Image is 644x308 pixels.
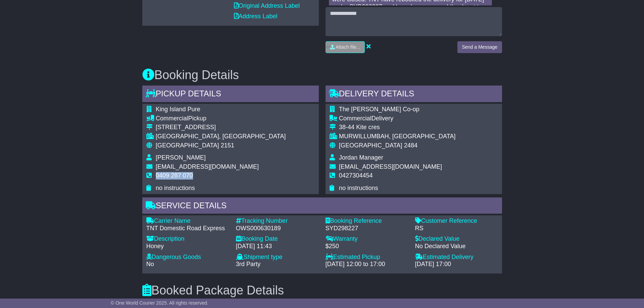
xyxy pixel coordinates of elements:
[326,243,408,250] div: $250
[156,115,286,122] div: Pickup
[146,243,229,250] div: Honey
[142,68,502,82] h3: Booking Details
[339,124,456,131] div: 38-44 Kite cres
[415,235,498,243] div: Declared Value
[156,185,195,191] span: no instructions
[156,154,206,161] span: [PERSON_NAME]
[339,185,378,191] span: no instructions
[415,254,498,261] div: Estimated Delivery
[156,172,193,179] span: 0409 287 070
[156,133,286,140] div: [GEOGRAPHIC_DATA], [GEOGRAPHIC_DATA]
[415,225,498,232] div: RS
[339,106,420,113] span: The [PERSON_NAME] Co-op
[111,300,209,306] span: © One World Courier 2025. All rights reserved.
[339,142,402,149] span: [GEOGRAPHIC_DATA]
[156,115,188,122] span: Commercial
[236,235,319,243] div: Booking Date
[236,261,261,267] span: 3rd Party
[156,106,200,113] span: King Island Pure
[142,86,319,104] div: Pickup Details
[146,217,229,225] div: Carrier Name
[236,243,319,250] div: [DATE] 11:43
[326,254,408,261] div: Estimated Pickup
[339,172,373,179] span: 0427304454
[404,142,418,149] span: 2484
[156,163,259,170] span: [EMAIL_ADDRESS][DOMAIN_NAME]
[326,261,408,268] div: [DATE] 12:00 to 17:00
[142,284,502,297] h3: Booked Package Details
[146,254,229,261] div: Dangerous Goods
[415,243,498,250] div: No Declared Value
[339,154,383,161] span: Jordan Manager
[236,254,319,261] div: Shipment type
[146,225,229,232] div: TNT Domestic Road Express
[236,217,319,225] div: Tracking Number
[156,124,286,131] div: [STREET_ADDRESS]
[326,217,408,225] div: Booking Reference
[339,115,456,122] div: Delivery
[339,163,442,170] span: [EMAIL_ADDRESS][DOMAIN_NAME]
[146,235,229,243] div: Description
[415,217,498,225] div: Customer Reference
[221,142,234,149] span: 2151
[326,225,408,232] div: SYD298227
[339,115,372,122] span: Commercial
[326,235,408,243] div: Warranty
[236,225,319,232] div: OWS000630189
[415,261,498,268] div: [DATE] 17:00
[234,2,300,9] a: Original Address Label
[156,142,219,149] span: [GEOGRAPHIC_DATA]
[234,13,278,20] a: Address Label
[146,261,154,267] span: No
[142,197,502,216] div: Service Details
[339,133,456,140] div: MURWILLUMBAH, [GEOGRAPHIC_DATA]
[457,41,502,53] button: Send a Message
[326,86,502,104] div: Delivery Details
